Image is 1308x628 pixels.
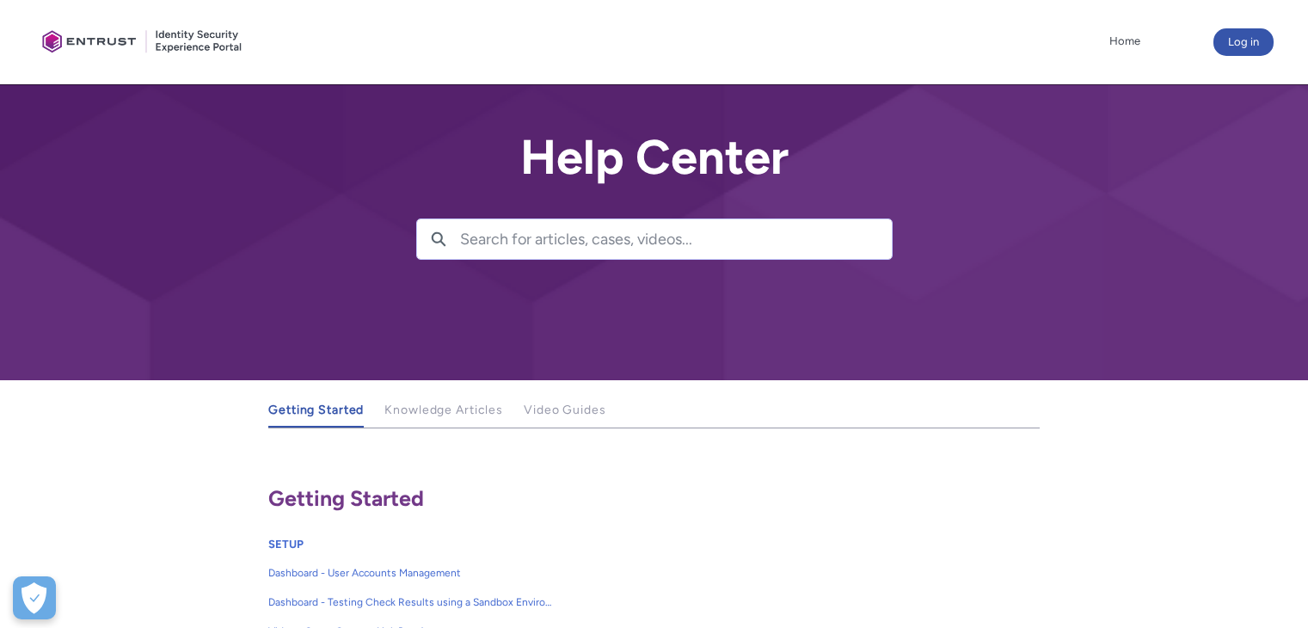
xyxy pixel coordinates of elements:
span: Getting Started [268,485,424,511]
input: Search for articles, cases, videos... [460,219,892,259]
a: Knowledge Articles [384,394,503,428]
button: Search [417,219,460,259]
a: Getting Started [268,394,364,428]
span: Getting Started [268,403,364,417]
div: Cookie Preferences [13,576,56,619]
span: Dashboard - User Accounts Management [268,565,554,581]
span: Video Guides [524,403,606,417]
a: Dashboard - Testing Check Results using a Sandbox Environment [268,588,554,617]
a: Dashboard - User Accounts Management [268,558,554,588]
a: Video Guides [524,394,606,428]
span: Knowledge Articles [384,403,503,417]
span: Dashboard - Testing Check Results using a Sandbox Environment [268,594,554,610]
h2: Help Center [416,131,893,184]
a: SETUP [268,538,304,551]
button: Open Preferences [13,576,56,619]
a: Home [1105,28,1145,54]
button: Log in [1213,28,1274,56]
